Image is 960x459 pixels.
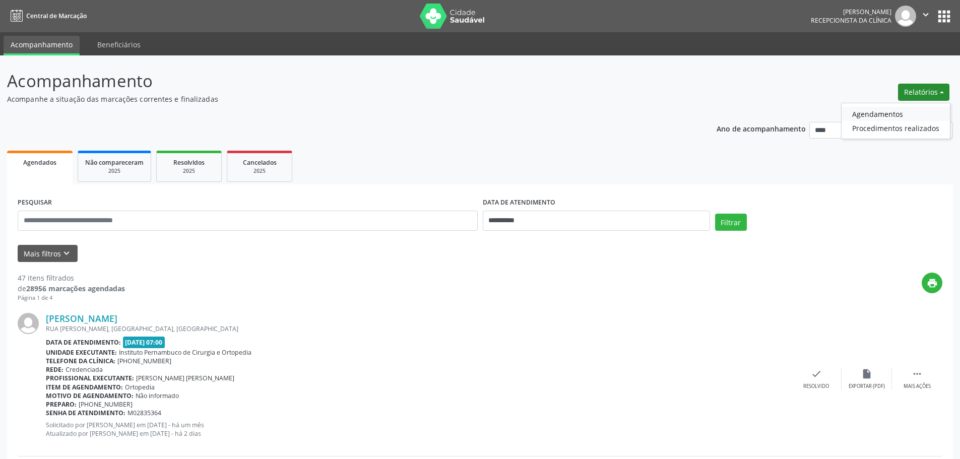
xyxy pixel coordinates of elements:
[46,374,134,382] b: Profissional executante:
[90,36,148,53] a: Beneficiários
[811,8,891,16] div: [PERSON_NAME]
[46,348,117,357] b: Unidade executante:
[18,273,125,283] div: 47 itens filtrados
[123,337,165,348] span: [DATE] 07:00
[18,195,52,211] label: PESQUISAR
[46,324,791,333] div: RUA [PERSON_NAME], [GEOGRAPHIC_DATA], [GEOGRAPHIC_DATA]
[243,158,277,167] span: Cancelados
[61,248,72,259] i: keyboard_arrow_down
[912,368,923,379] i: 
[7,94,669,104] p: Acompanhe a situação das marcações correntes e finalizadas
[898,84,949,101] button: Relatórios
[79,400,133,409] span: [PHONE_NUMBER]
[46,357,115,365] b: Telefone da clínica:
[483,195,555,211] label: DATA DE ATENDIMENTO
[18,283,125,294] div: de
[136,391,179,400] span: Não informado
[46,383,123,391] b: Item de agendamento:
[26,12,87,20] span: Central de Marcação
[842,121,950,135] a: Procedimentos realizados
[922,273,942,293] button: print
[136,374,234,382] span: [PERSON_NAME] [PERSON_NAME]
[26,284,125,293] strong: 28956 marcações agendadas
[904,383,931,390] div: Mais ações
[18,245,78,263] button: Mais filtroskeyboard_arrow_down
[895,6,916,27] img: img
[234,167,285,175] div: 2025
[861,368,872,379] i: insert_drive_file
[46,338,121,347] b: Data de atendimento:
[18,294,125,302] div: Página 1 de 4
[46,409,125,417] b: Senha de atendimento:
[811,16,891,25] span: Recepcionista da clínica
[46,313,117,324] a: [PERSON_NAME]
[85,158,144,167] span: Não compareceram
[164,167,214,175] div: 2025
[715,214,747,231] button: Filtrar
[920,9,931,20] i: 
[125,383,155,391] span: Ortopedia
[117,357,171,365] span: [PHONE_NUMBER]
[46,421,791,438] p: Solicitado por [PERSON_NAME] em [DATE] - há um mês Atualizado por [PERSON_NAME] em [DATE] - há 2 ...
[127,409,161,417] span: M02835364
[7,69,669,94] p: Acompanhamento
[717,122,806,135] p: Ano de acompanhamento
[23,158,56,167] span: Agendados
[119,348,251,357] span: Instituto Pernambuco de Cirurgia e Ortopedia
[811,368,822,379] i: check
[927,278,938,289] i: print
[4,36,80,55] a: Acompanhamento
[803,383,829,390] div: Resolvido
[46,391,134,400] b: Motivo de agendamento:
[841,103,950,139] ul: Relatórios
[46,365,63,374] b: Rede:
[173,158,205,167] span: Resolvidos
[935,8,953,25] button: apps
[842,107,950,121] a: Agendamentos
[46,400,77,409] b: Preparo:
[85,167,144,175] div: 2025
[916,6,935,27] button: 
[18,313,39,334] img: img
[7,8,87,24] a: Central de Marcação
[66,365,103,374] span: Credenciada
[849,383,885,390] div: Exportar (PDF)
